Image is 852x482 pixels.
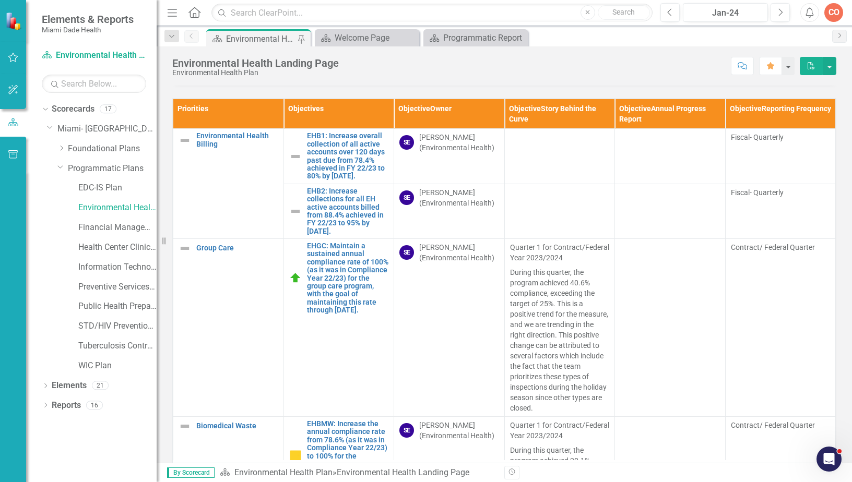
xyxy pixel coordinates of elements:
p: Quarter 1 for Contract/Federal Year 2023/2024 [510,242,610,265]
td: Double-Click to Edit [504,184,615,238]
a: Tuberculosis Control & Prevention Plan [78,340,157,352]
a: Health Center Clinical Admin Support Plan [78,242,157,254]
button: Search [598,5,650,20]
div: Programmatic Report [443,31,525,44]
button: Jan-24 [683,3,768,22]
td: Double-Click to Edit [615,184,726,238]
a: EDC-IS Plan [78,182,157,194]
img: Not Defined [289,150,302,163]
a: Environmental Health Billing [196,132,278,148]
div: [PERSON_NAME] (Environmental Health) [419,187,499,208]
img: Not Defined [289,205,302,218]
div: Welcome Page [335,31,417,44]
a: STD/HIV Prevention and Control Plan [78,320,157,332]
a: Scorecards [52,103,94,115]
div: Contract/ Federal Quarter [731,420,831,430]
a: EHB2: Increase collections for all EH active accounts billed from 88.4% achieved in FY 22/23 to 9... [307,187,389,235]
div: [PERSON_NAME] (Environmental Health) [419,132,499,153]
a: Financial Management Plan [78,222,157,234]
img: Not Defined [179,134,191,147]
div: SE [399,423,414,438]
img: Not Defined [179,420,191,432]
td: Double-Click to Edit [504,239,615,417]
td: Double-Click to Edit [615,129,726,184]
div: Fiscal- Quarterly [731,187,831,198]
span: Elements & Reports [42,13,134,26]
td: Double-Click to Edit Right Click for Context Menu [173,129,284,239]
a: Programmatic Report [426,31,525,44]
td: Double-Click to Edit Right Click for Context Menu [173,239,284,417]
a: Miami- [GEOGRAPHIC_DATA] [57,123,157,135]
img: On Track [289,272,302,284]
div: Environmental Health Plan [172,69,339,77]
a: WIC Plan [78,360,157,372]
div: Jan-24 [687,7,764,19]
a: Preventive Services Plan [78,281,157,293]
span: Search [612,8,635,16]
a: Foundational Plans [68,143,157,155]
div: » [220,467,496,479]
div: [PERSON_NAME] (Environmental Health) [419,420,499,441]
div: 21 [92,381,109,390]
a: Biomedical Waste [196,422,278,430]
div: SE [399,190,414,205]
input: Search Below... [42,75,146,93]
td: Double-Click to Edit Right Click for Context Menu [283,239,394,417]
div: Environmental Health Landing Page [172,57,339,69]
img: Not On Track [289,450,302,462]
td: Double-Click to Edit [615,239,726,417]
a: Public Health Preparedness Plan [78,300,157,312]
div: SE [399,245,414,260]
td: Double-Click to Edit Right Click for Context Menu [283,129,394,184]
div: 17 [100,105,116,114]
div: SE [399,135,414,150]
a: Information Technology Plan [78,261,157,273]
a: Elements [52,380,87,392]
div: 16 [86,401,103,409]
a: Programmatic Plans [68,163,157,175]
a: EHB1: Increase overall collection of all active accounts over 120 days past due from 78.4% achiev... [307,132,389,180]
img: Not Defined [179,242,191,255]
span: By Scorecard [167,467,215,478]
div: Contract/ Federal Quarter [731,242,831,252]
a: Environmental Health Plan [234,467,333,477]
small: Miami-Dade Health [42,26,134,34]
a: Environmental Health Plan [42,50,146,62]
p: Quarter 1 for Contract/Federal Year 2023/2024 [510,420,610,443]
a: Reports [52,400,81,412]
img: ClearPoint Strategy [5,11,24,30]
a: Group Care [196,244,278,252]
td: Double-Click to Edit [504,129,615,184]
div: [PERSON_NAME] (Environmental Health) [419,242,499,263]
div: Environmental Health Landing Page [337,467,469,477]
div: Environmental Health Landing Page [226,32,295,45]
input: Search ClearPoint... [211,4,653,22]
a: EHGC: Maintain a sustained annual compliance rate of 100% (as it was in Compliance Year 22/23) fo... [307,242,389,315]
a: Welcome Page [317,31,417,44]
td: Double-Click to Edit Right Click for Context Menu [283,184,394,238]
button: CO [824,3,843,22]
div: Fiscal- Quarterly [731,132,831,142]
p: During this quarter, the program achieved 40.6% compliance, exceeding the target of 25%. This is ... [510,265,610,413]
a: Environmental Health Plan [78,202,157,214]
iframe: Intercom live chat [816,447,842,472]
